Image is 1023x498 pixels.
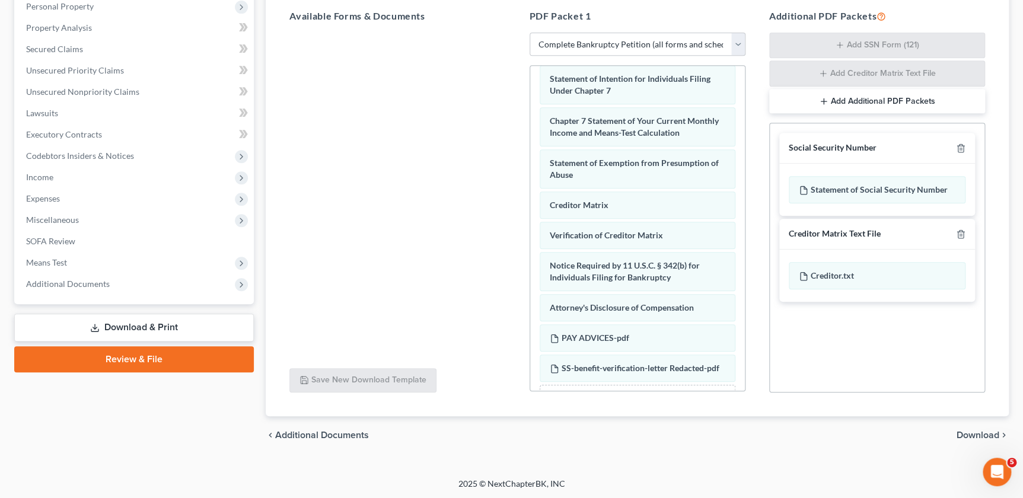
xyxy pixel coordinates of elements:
[550,116,719,138] span: Chapter 7 Statement of Your Current Monthly Income and Means-Test Calculation
[999,430,1009,440] i: chevron_right
[49,303,131,325] strong: Download & Print Forms/Schedules
[769,33,985,59] button: Add SSN Form (121)
[26,65,124,75] span: Unsecured Priority Claims
[550,158,719,180] span: Statement of Exemption from Presumption of Abuse
[17,60,254,81] a: Unsecured Priority Claims
[957,430,1009,440] button: Download chevron_right
[58,6,100,15] h1: Operator
[17,103,254,124] a: Lawsuits
[789,176,965,203] div: Statement of Social Security Number
[550,200,608,210] span: Creditor Matrix
[9,202,195,239] div: In the meantime, these articles might help:
[26,151,134,161] span: Codebtors Insiders & Notices
[957,430,999,440] span: Download
[37,261,227,292] div: Amendments
[14,314,254,341] a: Download & Print
[789,142,877,154] div: Social Security Number
[769,9,985,23] h5: Additional PDF Packets
[9,111,195,201] div: You’ll get replies here and in your email:✉️[PERSON_NAME][EMAIL_ADDRESS][DOMAIN_NAME]Our usual re...
[26,172,53,182] span: Income
[52,59,218,94] div: I need to upgrade my plan IMMEDIATELY for an appointment. I didn't realize it needs to be pro-rated.
[43,52,228,101] div: I need to upgrade my plan IMMEDIATELY for an appointment. I didn't realize it needs to be pro-rated.
[75,388,85,398] button: Start recording
[1007,458,1016,467] span: 5
[550,302,694,312] span: Attorney's Disclosure of Compensation
[37,336,227,368] div: All Cases View
[562,363,719,373] span: SS-benefit-verification-letter Redacted-pdf
[17,17,254,39] a: Property Analysis
[540,385,735,439] div: Drag-and-drop in any documents from the left. These will be merged into the Petition PDF Packet. ...
[266,430,275,440] i: chevron_left
[10,363,227,384] textarea: Message…
[789,262,965,289] div: Creditor.txt
[208,5,230,26] div: Close
[17,124,254,145] a: Executory Contracts
[530,9,745,23] h5: PDF Packet 1
[26,193,60,203] span: Expenses
[14,346,254,372] a: Review & File
[17,81,254,103] a: Unsecured Nonpriority Claims
[26,44,83,54] span: Secured Claims
[19,142,181,163] b: [PERSON_NAME][EMAIL_ADDRESS][DOMAIN_NAME]
[983,458,1011,486] iframe: Intercom live chat
[203,384,222,403] button: Send a message…
[769,60,985,87] button: Add Creditor Matrix Text File
[9,250,228,251] div: New messages divider
[18,388,28,398] button: Emoji picker
[26,279,110,289] span: Additional Documents
[26,236,75,246] span: SOFA Review
[49,347,116,356] strong: All Cases View
[9,260,228,411] div: Operator says…
[19,209,185,232] div: In the meantime, these articles might help:
[26,257,67,267] span: Means Test
[19,170,185,193] div: Our usual reply time 🕒
[17,231,254,252] a: SOFA Review
[29,183,85,192] b: A few hours
[789,228,881,240] div: Creditor Matrix Text File
[37,388,47,398] button: Gif picker
[26,129,102,139] span: Executory Contracts
[26,87,139,97] span: Unsecured Nonpriority Claims
[550,74,710,95] span: Statement of Intention for Individuals Filing Under Chapter 7
[8,5,30,27] button: go back
[266,430,369,440] a: chevron_left Additional Documents
[49,272,110,281] strong: Amendments
[34,7,53,25] img: Profile image for Operator
[17,39,254,60] a: Secured Claims
[9,202,228,240] div: Operator says…
[769,89,985,114] button: Add Additional PDF Packets
[26,23,92,33] span: Property Analysis
[289,368,436,393] button: Save New Download Template
[26,108,58,118] span: Lawsuits
[289,9,505,23] h5: Available Forms & Documents
[26,1,94,11] span: Personal Property
[550,230,663,240] span: Verification of Creditor Matrix
[56,388,66,398] button: Upload attachment
[9,111,228,202] div: Operator says…
[37,292,227,336] div: Download & Print Forms/Schedules
[550,260,700,282] span: Notice Required by 11 U.S.C. § 342(b) for Individuals Filing for Bankruptcy
[58,15,148,27] p: The team can also help
[562,333,629,343] span: PAY ADVICES-pdf
[19,118,185,164] div: You’ll get replies here and in your email: ✉️
[26,215,79,225] span: Miscellaneous
[9,52,228,111] div: J. says…
[275,430,369,440] span: Additional Documents
[186,5,208,27] button: Home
